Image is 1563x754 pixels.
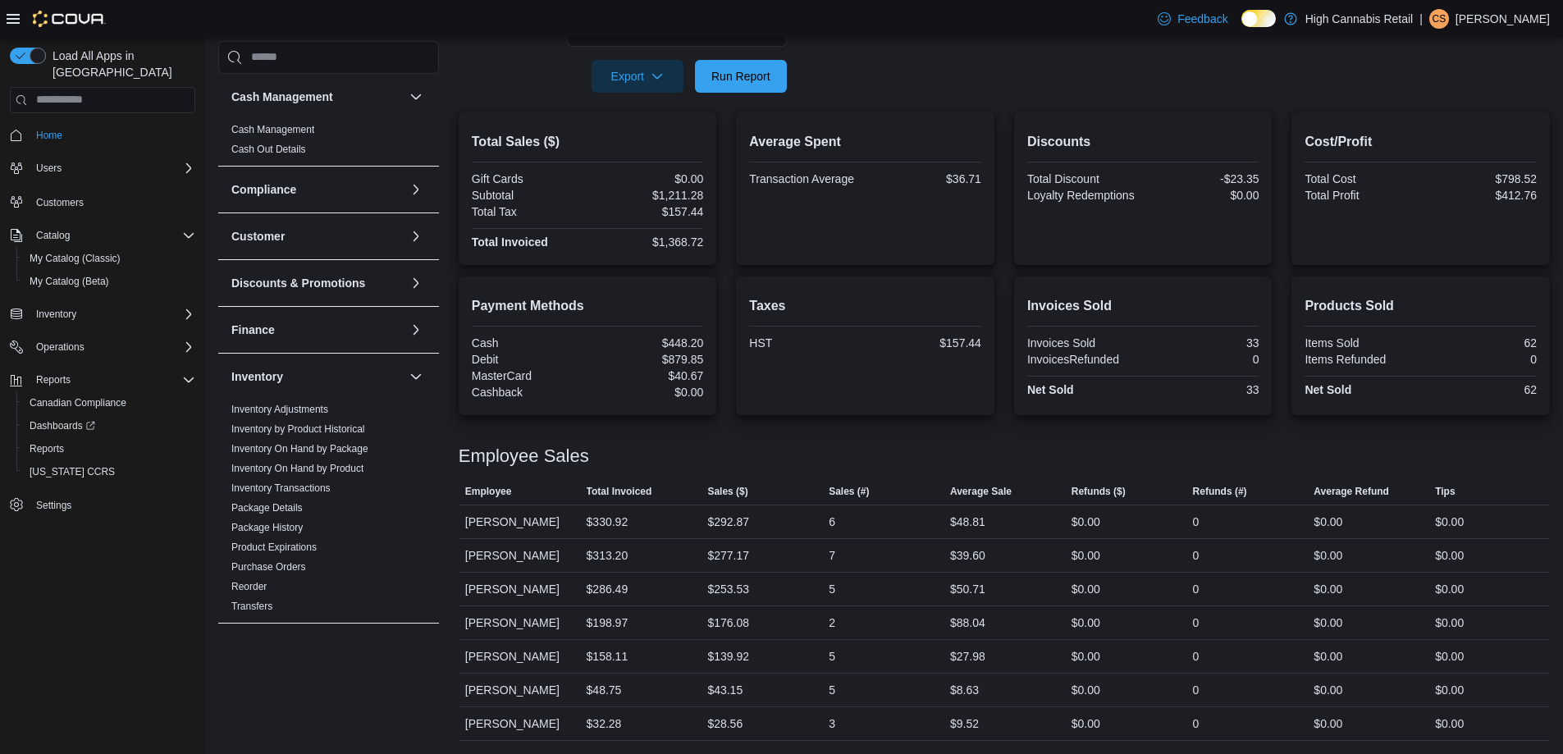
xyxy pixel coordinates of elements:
[1314,613,1342,633] div: $0.00
[707,579,749,599] div: $253.53
[587,485,652,498] span: Total Invoiced
[950,546,985,565] div: $39.60
[30,252,121,265] span: My Catalog (Classic)
[459,446,589,466] h3: Employee Sales
[707,546,749,565] div: $277.17
[459,539,580,572] div: [PERSON_NAME]
[30,275,109,288] span: My Catalog (Beta)
[16,391,202,414] button: Canadian Compliance
[3,190,202,213] button: Customers
[231,181,296,198] h3: Compliance
[1193,613,1200,633] div: 0
[950,680,979,700] div: $8.63
[231,501,303,514] span: Package Details
[829,579,835,599] div: 5
[23,249,127,268] a: My Catalog (Classic)
[1435,647,1464,666] div: $0.00
[1435,485,1455,498] span: Tips
[231,502,303,514] a: Package Details
[459,505,580,538] div: [PERSON_NAME]
[472,205,584,218] div: Total Tax
[231,403,328,416] span: Inventory Adjustments
[1429,9,1449,29] div: Carolyn Sherriffs
[1314,647,1342,666] div: $0.00
[406,226,426,246] button: Customer
[950,512,985,532] div: $48.81
[30,337,91,357] button: Operations
[1314,680,1342,700] div: $0.00
[30,193,90,212] a: Customers
[472,386,584,399] div: Cashback
[1027,336,1140,350] div: Invoices Sold
[231,462,363,475] span: Inventory On Hand by Product
[707,647,749,666] div: $139.92
[1151,2,1234,35] a: Feedback
[231,482,331,494] a: Inventory Transactions
[1193,680,1200,700] div: 0
[695,60,787,93] button: Run Report
[749,296,981,316] h2: Taxes
[587,546,628,565] div: $313.20
[30,370,77,390] button: Reports
[1314,714,1342,733] div: $0.00
[1435,613,1464,633] div: $0.00
[1314,546,1342,565] div: $0.00
[1027,132,1259,152] h2: Discounts
[30,226,76,245] button: Catalog
[1314,512,1342,532] div: $0.00
[591,353,703,366] div: $879.85
[1072,546,1100,565] div: $0.00
[23,462,195,482] span: Washington CCRS
[829,546,835,565] div: 7
[1419,9,1423,29] p: |
[23,416,195,436] span: Dashboards
[36,129,62,142] span: Home
[749,336,861,350] div: HST
[406,87,426,107] button: Cash Management
[36,162,62,175] span: Users
[1241,10,1276,27] input: Dark Mode
[950,613,985,633] div: $88.04
[1305,189,1417,202] div: Total Profit
[231,638,403,655] button: Loyalty
[16,414,202,437] a: Dashboards
[1072,680,1100,700] div: $0.00
[231,522,303,533] a: Package History
[587,613,628,633] div: $198.97
[30,125,195,145] span: Home
[472,296,704,316] h2: Payment Methods
[3,157,202,180] button: Users
[1072,579,1100,599] div: $0.00
[30,304,83,324] button: Inventory
[829,512,835,532] div: 6
[1314,485,1389,498] span: Average Refund
[231,123,314,136] span: Cash Management
[231,423,365,436] span: Inventory by Product Historical
[23,272,116,291] a: My Catalog (Beta)
[587,512,628,532] div: $330.92
[1305,296,1537,316] h2: Products Sold
[231,228,285,244] h3: Customer
[231,89,403,105] button: Cash Management
[1435,680,1464,700] div: $0.00
[30,396,126,409] span: Canadian Compliance
[459,573,580,605] div: [PERSON_NAME]
[3,336,202,359] button: Operations
[231,482,331,495] span: Inventory Transactions
[1435,714,1464,733] div: $0.00
[231,368,283,385] h3: Inventory
[1424,383,1537,396] div: 62
[3,493,202,517] button: Settings
[30,226,195,245] span: Catalog
[16,460,202,483] button: [US_STATE] CCRS
[587,647,628,666] div: $158.11
[587,579,628,599] div: $286.49
[1072,647,1100,666] div: $0.00
[231,600,272,613] span: Transfers
[829,485,869,498] span: Sales (#)
[950,579,985,599] div: $50.71
[30,419,95,432] span: Dashboards
[16,437,202,460] button: Reports
[472,189,584,202] div: Subtotal
[472,132,704,152] h2: Total Sales ($)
